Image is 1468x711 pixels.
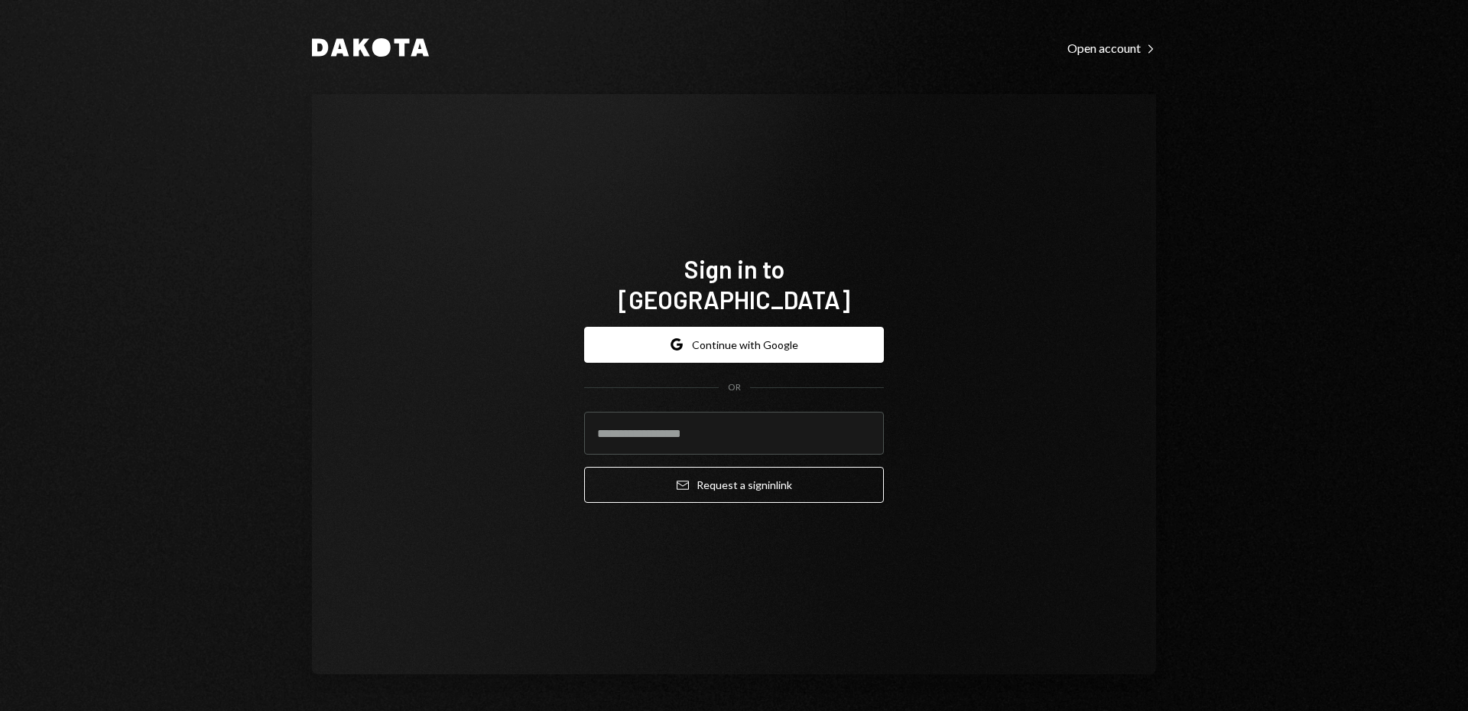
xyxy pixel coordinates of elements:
[584,253,884,315] h1: Sign in to [GEOGRAPHIC_DATA]
[584,467,884,503] button: Request a signinlink
[1067,39,1156,56] a: Open account
[1067,41,1156,56] div: Open account
[584,327,884,363] button: Continue with Google
[728,381,741,394] div: OR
